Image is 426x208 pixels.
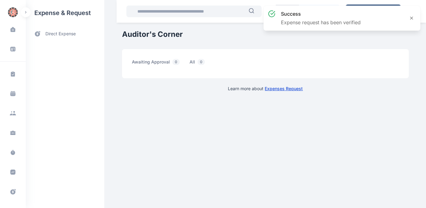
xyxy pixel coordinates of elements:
span: awaiting approval [132,59,182,68]
a: awaiting approval0 [132,59,190,68]
span: direct expense [45,31,76,37]
p: Learn more about [228,86,303,92]
span: 0 [172,59,180,65]
a: direct expense [26,26,104,42]
p: Expense request has been verified [281,19,361,26]
a: all0 [190,59,215,68]
h1: Auditor's Corner [122,29,409,39]
span: 0 [198,59,205,65]
span: all [190,59,207,68]
a: Expenses Request [265,86,303,91]
h3: success [281,10,361,17]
